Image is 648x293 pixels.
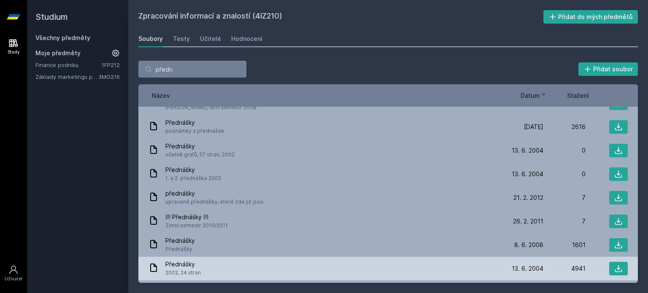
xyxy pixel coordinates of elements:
a: Učitelé [200,30,221,47]
span: Přednášky [165,142,235,151]
span: 13. 6. 2004 [512,264,543,273]
span: 13. 6. 2004 [512,170,543,178]
span: 21. 2. 2012 [513,194,543,202]
a: Soubory [138,30,163,47]
span: Moje předměty [35,49,81,57]
button: Přidat do mých předmětů [543,10,638,24]
a: Uživatel [2,261,25,286]
span: 1. a 2. přednáška 2002 [165,174,221,183]
button: Stažení [567,91,589,100]
span: 13. 6. 2004 [512,146,543,155]
span: 8. 6. 2008 [514,241,543,249]
a: Všechny předměty [35,34,90,41]
span: [PERSON_NAME], letní semestr 2008 [165,103,256,112]
span: 26. 2. 2011 [513,217,543,226]
span: poznámky z přednášek [165,127,224,135]
div: Soubory [138,35,163,43]
div: Uživatel [5,276,22,282]
div: 4941 [543,264,586,273]
span: Přednášky [165,166,221,174]
div: Study [8,49,20,55]
span: Zimní semestr 2010/2011 [165,221,228,230]
a: 3MG216 [98,73,120,80]
div: 0 [543,170,586,178]
span: Přednášky [165,237,195,245]
div: Testy [173,35,190,43]
span: upravené přednášky, které zde již jsou [165,198,263,206]
a: Finance podniku [35,61,102,69]
span: Přednášky [165,260,201,269]
span: Datum [521,91,540,100]
span: včetně grafů, 57 stran, 2002 [165,151,235,159]
div: 0 [543,146,586,155]
div: Učitelé [200,35,221,43]
div: 1601 [543,241,586,249]
span: Přednášky [165,118,224,127]
span: přednášky [165,189,263,198]
button: Název [152,91,170,100]
button: Datum [521,91,547,100]
div: 7 [543,217,586,226]
span: !!! Přednášky !!! [165,213,228,221]
a: Testy [173,30,190,47]
span: Přednášky [165,245,195,253]
a: Study [2,34,25,59]
div: 2616 [543,123,586,131]
h2: Zpracování informací a znalostí (4IZ210) [138,10,543,24]
a: Hodnocení [231,30,262,47]
span: 2002, 24 stran [165,269,201,277]
div: Hodnocení [231,35,262,43]
a: Základy marketingu pro informatiky a statistiky [35,73,98,81]
input: Hledej soubor [138,61,246,78]
div: 7 [543,194,586,202]
a: 1FP212 [102,62,120,68]
button: Přidat soubor [578,62,638,76]
span: [DATE] [524,123,543,131]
